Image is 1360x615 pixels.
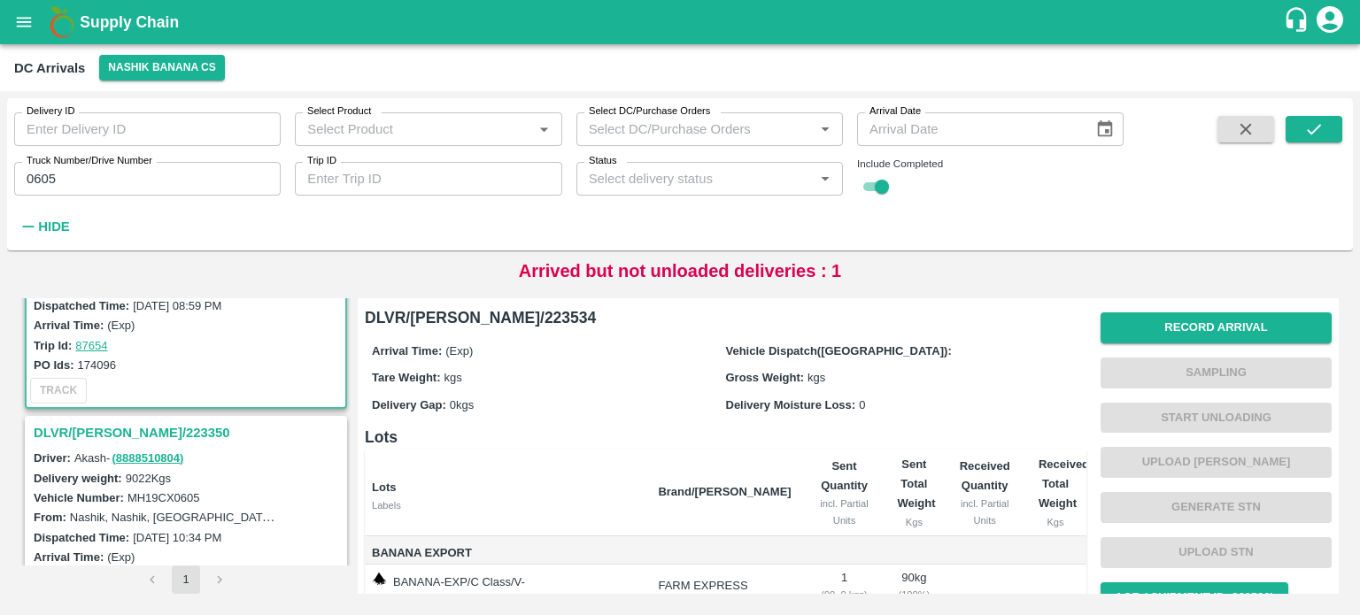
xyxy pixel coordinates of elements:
[532,118,555,141] button: Open
[78,358,116,372] label: 174096
[658,485,791,498] b: Brand/[PERSON_NAME]
[807,371,825,384] span: kgs
[34,491,124,504] label: Vehicle Number:
[1039,514,1072,530] div: Kgs
[820,587,869,603] div: ( 90, 0 kgs)
[14,112,281,146] input: Enter Delivery ID
[897,514,931,530] div: Kgs
[112,451,183,465] a: (8888510804)
[80,13,179,31] b: Supply Chain
[44,4,80,40] img: logo
[821,459,868,492] b: Sent Quantity
[372,543,644,564] span: Banana Export
[519,258,842,284] p: Arrived but not unloaded deliveries : 1
[869,104,921,119] label: Arrival Date
[582,167,808,190] input: Select delivery status
[372,497,644,513] div: Labels
[589,154,617,168] label: Status
[295,162,561,196] input: Enter Trip ID
[34,319,104,332] label: Arrival Time:
[34,550,104,564] label: Arrival Time:
[127,491,200,504] label: MH19CX0605
[70,510,525,524] label: Nashik, Nashik, [GEOGRAPHIC_DATA], [GEOGRAPHIC_DATA], [GEOGRAPHIC_DATA]
[27,104,74,119] label: Delivery ID
[27,154,152,168] label: Truck Number/Drive Number
[34,531,129,544] label: Dispatched Time:
[107,319,135,332] label: (Exp)
[726,398,856,411] label: Delivery Moisture Loss:
[307,154,336,168] label: Trip ID
[300,118,527,141] input: Select Product
[34,358,74,372] label: PO Ids:
[960,459,1010,492] b: Received Quantity
[34,511,66,524] label: From:
[589,104,710,119] label: Select DC/Purchase Orders
[897,587,931,603] div: ( 100 %)
[307,104,371,119] label: Select Product
[1039,457,1089,511] b: Received Total Weight
[133,531,221,544] label: [DATE] 10:34 PM
[806,565,884,609] td: 1
[883,565,945,609] td: 90 kg
[372,344,442,357] label: Arrival Time:
[814,118,837,141] button: Open
[14,211,74,242] button: Hide
[99,55,225,81] button: Select DC
[34,299,129,312] label: Dispatched Time:
[372,572,386,586] img: weight
[1101,582,1288,613] button: AQR ( Shipment Id: 360586)
[4,2,44,42] button: open drawer
[126,472,171,485] label: 9022 Kgs
[34,451,71,465] label: Driver:
[34,421,344,444] h3: DLVR/[PERSON_NAME]/223350
[1283,6,1314,38] div: customer-support
[38,219,69,234] strong: Hide
[450,398,474,411] span: 0 kgs
[959,496,1010,528] div: incl. Partial Units
[857,156,1124,172] div: Include Completed
[74,451,185,465] span: Akash -
[857,112,1081,146] input: Arrival Date
[814,167,837,190] button: Open
[172,565,200,594] button: page 1
[1101,312,1332,343] button: Record Arrival
[365,305,1086,330] h6: DLVR/[PERSON_NAME]/223534
[75,339,107,352] a: 87654
[445,344,473,357] span: (Exp)
[897,457,935,511] b: Sent Total Weight
[34,472,122,485] label: Delivery weight:
[372,398,446,411] label: Delivery Gap:
[80,10,1283,35] a: Supply Chain
[34,339,72,352] label: Trip Id:
[365,425,1086,450] h6: Lots
[135,565,236,594] nav: pagination navigation
[14,162,281,196] input: Enter Truck Number/Drive Number
[14,57,85,80] div: DC Arrivals
[107,550,135,564] label: (Exp)
[859,398,865,411] span: 0
[372,480,396,494] b: Lots
[372,371,441,384] label: Tare Weight:
[726,344,952,357] label: Vehicle Dispatch([GEOGRAPHIC_DATA]):
[1088,112,1122,146] button: Choose date
[444,371,462,384] span: kgs
[1314,4,1346,41] div: account of current user
[133,299,221,312] label: [DATE] 08:59 PM
[582,118,785,141] input: Select DC/Purchase Orders
[644,565,805,609] td: FARM EXPRESS
[365,565,644,609] td: BANANA-EXP/C Class/V-[PERSON_NAME]/258BOM/060925
[820,496,869,528] div: incl. Partial Units
[726,371,805,384] label: Gross Weight:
